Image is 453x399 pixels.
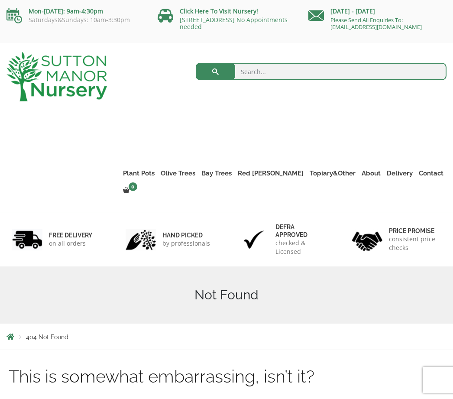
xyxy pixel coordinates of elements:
a: Click Here To Visit Nursery! [180,7,258,15]
a: Plant Pots [120,167,158,179]
a: Topiary&Other [307,167,359,179]
h6: hand picked [162,231,210,239]
p: by professionals [162,239,210,248]
img: 3.jpg [239,229,269,251]
a: 0 [120,185,140,197]
img: 1.jpg [12,229,42,251]
a: [STREET_ADDRESS] No Appointments needed [180,16,288,31]
p: [DATE] - [DATE] [308,6,447,16]
p: Saturdays&Sundays: 10am-3:30pm [6,16,145,23]
h6: FREE DELIVERY [49,231,92,239]
h1: Not Found [6,287,447,303]
p: on all orders [49,239,92,248]
a: Olive Trees [158,167,198,179]
nav: Breadcrumbs [6,333,447,340]
p: checked & Licensed [275,239,328,256]
a: Bay Trees [198,167,235,179]
a: Contact [416,167,447,179]
a: Red [PERSON_NAME] [235,167,307,179]
a: Please Send All Enquiries To: [EMAIL_ADDRESS][DOMAIN_NAME] [330,16,422,31]
img: 4.jpg [352,226,382,253]
p: consistent price checks [389,235,441,252]
h6: Defra approved [275,223,328,239]
h1: This is somewhat embarrassing, isn’t it? [9,367,444,386]
a: Delivery [384,167,416,179]
img: logo [6,52,107,101]
p: Mon-[DATE]: 9am-4:30pm [6,6,145,16]
span: 404 Not Found [26,334,68,341]
input: Search... [196,63,447,80]
a: About [359,167,384,179]
img: 2.jpg [126,229,156,251]
span: 0 [129,182,137,191]
h6: Price promise [389,227,441,235]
